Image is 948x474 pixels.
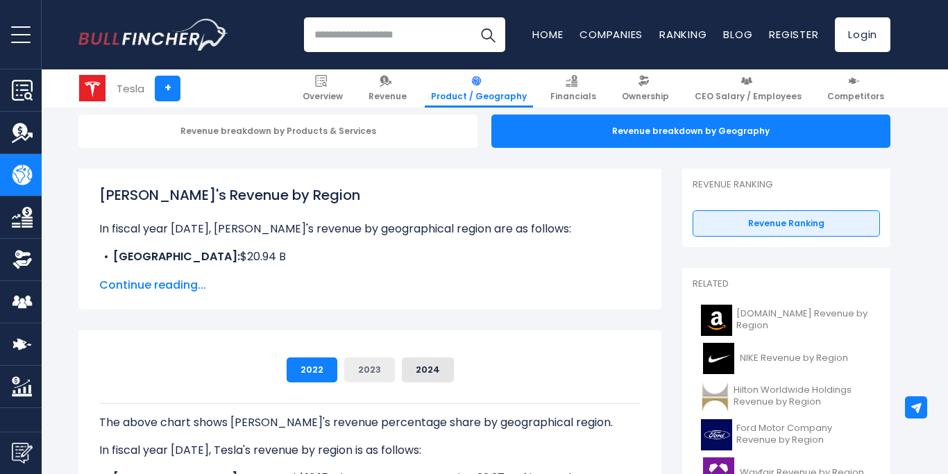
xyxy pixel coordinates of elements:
[362,69,413,108] a: Revenue
[693,339,880,378] a: NIKE Revenue by Region
[287,357,337,382] button: 2022
[296,69,349,108] a: Overview
[693,416,880,454] a: Ford Motor Company Revenue by Region
[99,414,641,431] p: The above chart shows [PERSON_NAME]'s revenue percentage share by geographical region.
[688,69,808,108] a: CEO Salary / Employees
[701,305,732,336] img: AMZN logo
[99,442,641,459] p: In fiscal year [DATE], Tesla's revenue by region is as follows:
[79,75,105,101] img: TSLA logo
[117,81,144,96] div: Tesla
[701,343,736,374] img: NKE logo
[99,221,641,237] p: In fiscal year [DATE], [PERSON_NAME]'s revenue by geographical region are as follows:
[827,91,884,102] span: Competitors
[99,248,641,265] li: $20.94 B
[835,17,890,52] a: Login
[693,278,880,290] p: Related
[821,69,890,108] a: Competitors
[78,115,477,148] div: Revenue breakdown by Products & Services
[693,179,880,191] p: Revenue Ranking
[579,27,643,42] a: Companies
[431,91,527,102] span: Product / Geography
[701,419,732,450] img: F logo
[693,301,880,339] a: [DOMAIN_NAME] Revenue by Region
[78,19,228,51] a: Go to homepage
[622,91,669,102] span: Ownership
[113,265,208,281] b: Other Countries:
[303,91,343,102] span: Overview
[99,185,641,205] h1: [PERSON_NAME]'s Revenue by Region
[693,378,880,416] a: Hilton Worldwide Holdings Revenue by Region
[471,17,505,52] button: Search
[532,27,563,42] a: Home
[544,69,602,108] a: Financials
[369,91,407,102] span: Revenue
[99,277,641,294] span: Continue reading...
[344,357,395,382] button: 2023
[491,115,890,148] div: Revenue breakdown by Geography
[701,381,729,412] img: HLT logo
[736,308,872,332] span: [DOMAIN_NAME] Revenue by Region
[616,69,675,108] a: Ownership
[155,76,180,101] a: +
[550,91,596,102] span: Financials
[12,249,33,270] img: Ownership
[734,384,872,408] span: Hilton Worldwide Holdings Revenue by Region
[113,248,240,264] b: [GEOGRAPHIC_DATA]:
[659,27,706,42] a: Ranking
[695,91,802,102] span: CEO Salary / Employees
[78,19,228,51] img: Bullfincher logo
[769,27,818,42] a: Register
[99,265,641,282] li: $29.02 B
[723,27,752,42] a: Blog
[693,210,880,237] a: Revenue Ranking
[425,69,533,108] a: Product / Geography
[740,353,848,364] span: NIKE Revenue by Region
[402,357,454,382] button: 2024
[736,423,872,446] span: Ford Motor Company Revenue by Region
